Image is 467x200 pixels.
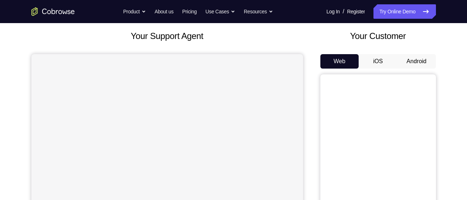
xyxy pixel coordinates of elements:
a: Try Online Demo [373,4,436,19]
h2: Your Customer [320,30,436,43]
button: Product [123,4,146,19]
button: Use Cases [206,4,235,19]
button: Android [397,54,436,69]
a: Log In [327,4,340,19]
a: Go to the home page [31,7,75,16]
button: Resources [244,4,273,19]
button: iOS [359,54,397,69]
a: About us [155,4,173,19]
button: Web [320,54,359,69]
a: Pricing [182,4,196,19]
a: Register [347,4,365,19]
h2: Your Support Agent [31,30,303,43]
span: / [343,7,344,16]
